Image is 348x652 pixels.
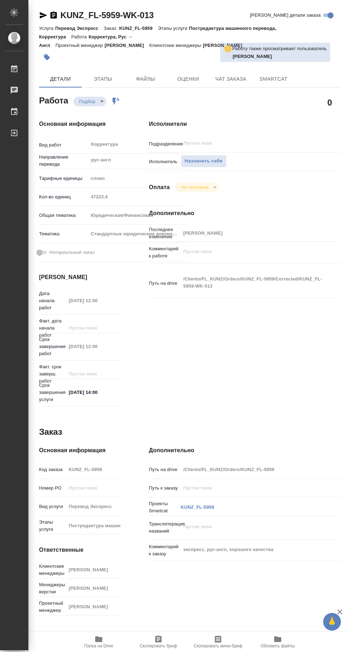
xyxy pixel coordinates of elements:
h4: Основная информация [39,446,120,455]
p: Путь на drive [149,280,181,287]
p: Срок завершения услуги [39,382,66,403]
p: Перевод Экспресс [55,26,104,31]
p: Проектный менеджер [55,43,104,48]
input: Пустое поле [181,464,324,475]
h4: Дополнительно [149,446,340,455]
button: Папка на Drive [69,632,129,652]
p: Дата начала работ [39,290,66,311]
a: KUNZ_FL-5959 [181,504,214,510]
p: Кол-во единиц [39,193,88,201]
div: Подбор [175,182,219,192]
p: Транслитерация названий [149,520,181,535]
div: Подбор [74,97,106,106]
input: Пустое поле [66,602,120,612]
p: [PERSON_NAME] [203,43,248,48]
span: Обновить файлы [261,643,295,648]
input: Пустое поле [66,369,120,379]
span: Файлы [129,75,163,84]
span: Нотариальный заказ [49,249,94,256]
p: Путь к заказу [149,485,181,492]
div: Юридическая/Финансовая [88,209,186,221]
span: Скопировать мини-бриф [194,643,242,648]
input: ✎ Введи что-нибудь [66,387,120,397]
h2: Заказ [39,426,62,438]
p: [PERSON_NAME] [105,43,149,48]
button: Скопировать ссылку для ЯМессенджера [39,11,48,20]
span: Чат заказа [214,75,248,84]
p: Заказ: [104,26,119,31]
p: Этапы услуги [39,519,66,533]
button: Скопировать ссылку [49,11,58,20]
p: Проектный менеджер [39,600,66,614]
p: Факт. срок заверш. работ [39,363,66,385]
p: KUNZ_FL-5959 [119,26,158,31]
input: Пустое поле [181,228,324,238]
input: Пустое поле [66,565,120,575]
button: Не оплачена [179,184,211,190]
h4: Основная информация [39,120,120,128]
button: Скопировать бриф [129,632,188,652]
h2: Работа [39,93,68,106]
p: Клиентские менеджеры [149,43,203,48]
div: Стандартные юридические документы, договоры, уставы [88,228,186,240]
p: Работа [71,34,89,39]
textarea: /Clients/FL_KUNZ/Orders/KUNZ_FL-5959/Corrected/KUNZ_FL-5959-WK-013 [181,273,324,292]
h2: 0 [327,96,332,108]
input: Пустое поле [66,483,120,493]
input: Пустое поле [66,295,120,306]
span: SmartCat [256,75,290,84]
span: Оценки [171,75,205,84]
input: Пустое поле [66,341,120,352]
button: Подбор [77,98,98,105]
p: Работу также просматривает пользователь [232,45,327,52]
p: Комментарий к работе [149,245,181,260]
input: Пустое поле [66,520,120,531]
p: Последнее изменение [149,226,181,240]
h4: Оплата [149,183,170,192]
p: Вид услуги [39,503,66,510]
p: Факт. дата начала работ [39,317,66,339]
span: [PERSON_NAME] детали заказа [250,12,321,19]
p: Путь на drive [149,466,181,473]
p: Срок завершения работ [39,336,66,357]
button: Назначить себя [181,155,226,167]
input: Пустое поле [181,483,324,493]
p: Проекты Smartcat [149,500,181,514]
p: Вид работ [39,141,88,149]
h4: [PERSON_NAME] [39,273,120,282]
button: 🙏 [323,613,341,631]
p: Этапы услуги [158,26,189,31]
h4: Ответственные [39,546,120,554]
p: Код заказа [39,466,66,473]
p: Клиентские менеджеры [39,563,66,577]
p: Номер РО [39,485,66,492]
span: Этапы [86,75,120,84]
h4: Дополнительно [149,209,340,218]
p: Направление перевода [39,154,88,168]
h4: Исполнители [149,120,340,128]
input: Пустое поле [66,464,120,475]
span: Назначить себя [185,157,222,165]
input: Пустое поле [66,501,120,512]
input: Пустое поле [183,139,308,148]
span: 🙏 [326,614,338,629]
div: слово [88,172,186,185]
p: Тематика [39,230,88,237]
input: Пустое поле [88,192,186,202]
span: Папка на Drive [84,643,113,648]
p: Комментарий к заказу [149,543,181,557]
button: Скопировать мини-бриф [188,632,248,652]
input: Пустое поле [66,323,120,333]
p: Matveeva Anastasia [233,53,327,60]
a: KUNZ_FL-5959-WK-013 [60,10,154,20]
button: Обновить файлы [248,632,308,652]
input: Пустое поле [66,583,120,593]
p: Общая тематика [39,212,88,219]
button: Добавить тэг [39,49,55,65]
span: Детали [43,75,77,84]
b: [PERSON_NAME] [233,54,272,59]
span: Скопировать бриф [140,643,177,648]
p: Менеджеры верстки [39,581,66,595]
p: Тарифные единицы [39,175,88,182]
p: Услуга [39,26,55,31]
